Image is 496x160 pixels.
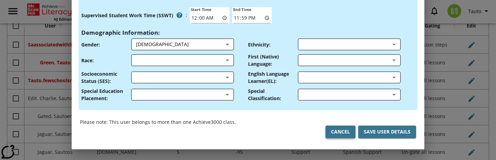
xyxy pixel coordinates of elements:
p: Please note: This user belongs to more than one Achieve3000 class. [80,118,236,126]
p: Gender : [81,41,100,48]
p: Ethnicity : [248,41,270,48]
h4: Demographic Information : [81,29,160,36]
button: Supervised Student Work Time is the timeframe when students can take LevelSet and when lessons ar... [173,9,186,21]
p: Special Education Placement : [81,87,131,102]
p: English Language Learner(EL) : [248,70,298,85]
p: First (Native) Language : [248,53,298,67]
p: Race : [81,57,94,64]
p: Socioeconomic Status (SES) : [81,70,131,85]
label: Start Time [190,7,211,12]
div: : [81,9,187,21]
label: End Time [232,7,251,12]
p: Special Classification : [248,87,298,102]
p: Supervised Student Work Time (SSWT) [81,12,173,19]
div: Male [136,41,223,48]
button: Save User Details [358,126,416,138]
button: Cancel [325,126,355,138]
